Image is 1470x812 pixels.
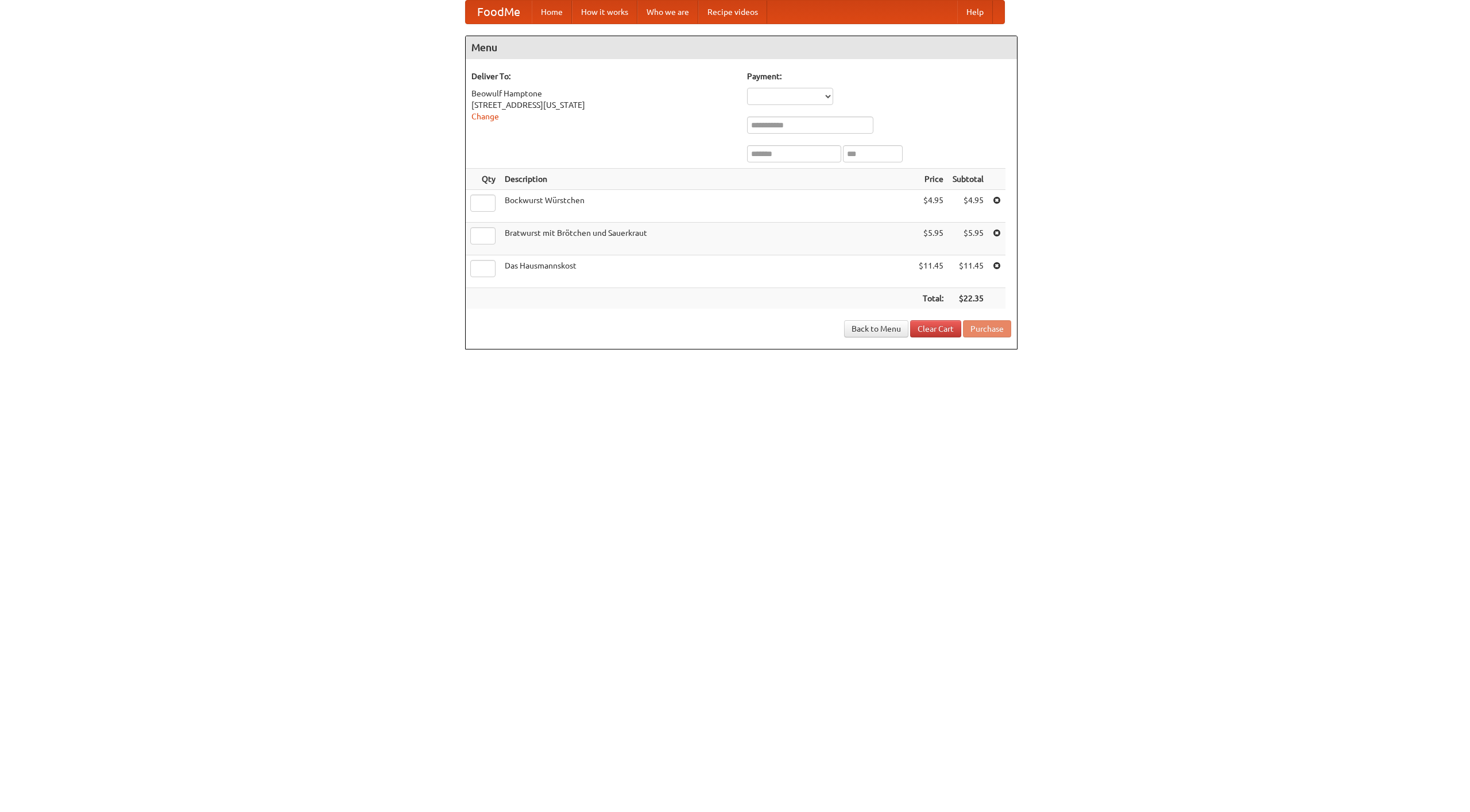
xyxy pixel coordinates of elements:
[914,169,948,190] th: Price
[471,112,499,121] a: Change
[957,1,993,24] a: Help
[914,190,948,223] td: $4.95
[844,320,908,337] a: Back to Menu
[532,1,572,24] a: Home
[914,255,948,288] td: $11.45
[948,169,988,190] th: Subtotal
[963,320,1011,337] button: Purchase
[471,71,736,82] h5: Deliver To:
[500,255,914,288] td: Das Hausmannskost
[466,169,500,190] th: Qty
[572,1,637,24] a: How it works
[637,1,698,24] a: Who we are
[471,99,736,111] div: [STREET_ADDRESS][US_STATE]
[466,1,532,24] a: FoodMe
[500,190,914,223] td: Bockwurst Würstchen
[914,288,948,309] th: Total:
[948,223,988,255] td: $5.95
[948,255,988,288] td: $11.45
[500,169,914,190] th: Description
[500,223,914,255] td: Bratwurst mit Brötchen und Sauerkraut
[910,320,961,337] a: Clear Cart
[747,71,1011,82] h5: Payment:
[948,190,988,223] td: $4.95
[466,36,1017,59] h4: Menu
[698,1,767,24] a: Recipe videos
[471,88,736,99] div: Beowulf Hamptone
[914,223,948,255] td: $5.95
[948,288,988,309] th: $22.35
